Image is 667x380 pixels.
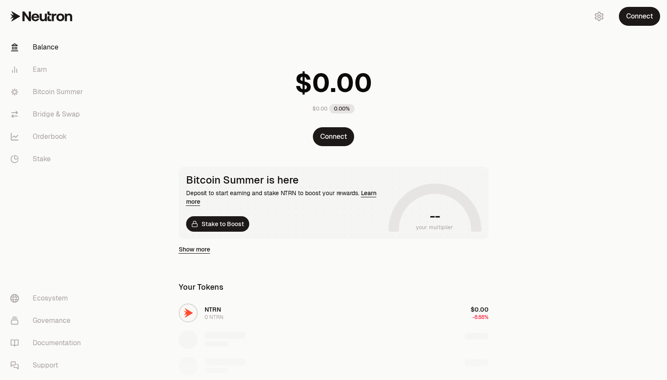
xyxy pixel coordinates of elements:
div: Your Tokens [179,281,223,293]
a: Bridge & Swap [3,103,93,126]
a: Bitcoin Summer [3,81,93,103]
a: Support [3,354,93,377]
span: your multiplier [416,223,453,232]
a: Stake to Boost [186,216,249,232]
div: 0.00% [329,104,355,113]
a: Show more [179,245,210,254]
div: Bitcoin Summer is here [186,174,385,186]
a: Orderbook [3,126,93,148]
a: Documentation [3,332,93,354]
button: Connect [313,127,354,146]
a: Earn [3,58,93,81]
div: $0.00 [312,105,327,112]
h1: -- [430,209,440,223]
button: Connect [619,7,660,26]
a: Governance [3,310,93,332]
a: Stake [3,148,93,170]
div: Deposit to start earning and stake NTRN to boost your rewards. [186,189,385,206]
a: Balance [3,36,93,58]
a: Ecosystem [3,287,93,310]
